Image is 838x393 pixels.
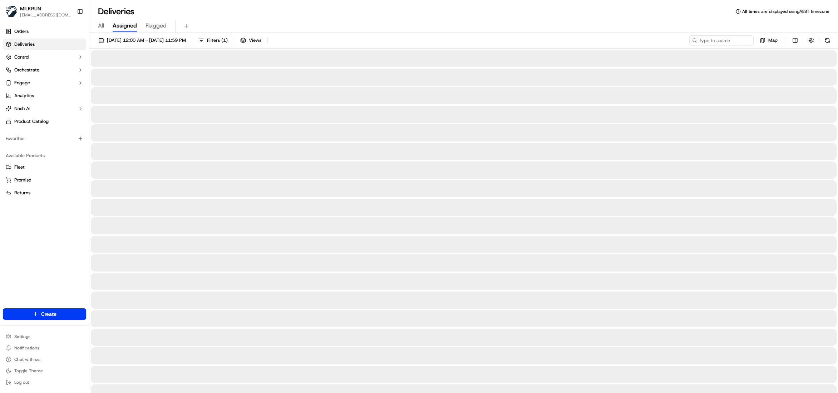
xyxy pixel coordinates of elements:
span: Deliveries [14,41,35,48]
button: [DATE] 12:00 AM - [DATE] 11:59 PM [95,35,189,45]
span: Map [768,37,778,44]
button: Engage [3,77,86,89]
span: [DATE] 12:00 AM - [DATE] 11:59 PM [107,37,186,44]
button: Orchestrate [3,64,86,76]
button: Filters(1) [195,35,231,45]
button: Map [756,35,781,45]
span: ( 1 ) [221,37,228,44]
button: Settings [3,332,86,342]
a: Deliveries [3,39,86,50]
span: Chat with us! [14,357,40,362]
a: Promise [6,177,83,183]
a: Returns [6,190,83,196]
span: Fleet [14,164,25,170]
button: [EMAIL_ADDRESS][DOMAIN_NAME] [20,12,71,18]
button: Log out [3,377,86,387]
img: MILKRUN [6,6,17,17]
span: Promise [14,177,31,183]
h1: Deliveries [98,6,134,17]
button: Toggle Theme [3,366,86,376]
span: All [98,21,104,30]
span: Control [14,54,29,60]
div: Favorites [3,133,86,144]
button: MILKRUNMILKRUN[EMAIL_ADDRESS][DOMAIN_NAME] [3,3,74,20]
div: Available Products [3,150,86,161]
button: Views [237,35,265,45]
span: Product Catalog [14,118,49,125]
a: Orders [3,26,86,37]
span: Log out [14,379,29,385]
button: Refresh [822,35,832,45]
span: Filters [207,37,228,44]
span: Orders [14,28,29,35]
span: Flagged [146,21,167,30]
button: Chat with us! [3,354,86,364]
span: Create [41,310,56,318]
input: Type to search [689,35,754,45]
button: Notifications [3,343,86,353]
span: Toggle Theme [14,368,43,374]
button: Returns [3,187,86,199]
span: Notifications [14,345,39,351]
span: Engage [14,80,30,86]
span: All times are displayed using AEST timezone [742,9,829,14]
button: Promise [3,174,86,186]
a: Product Catalog [3,116,86,127]
button: Control [3,51,86,63]
span: Returns [14,190,30,196]
button: Fleet [3,161,86,173]
button: Nash AI [3,103,86,114]
button: Create [3,308,86,320]
a: Analytics [3,90,86,101]
button: MILKRUN [20,5,41,12]
span: Analytics [14,93,34,99]
span: Assigned [113,21,137,30]
span: Nash AI [14,105,30,112]
span: Orchestrate [14,67,39,73]
a: Fleet [6,164,83,170]
span: Settings [14,334,30,339]
span: Views [249,37,261,44]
